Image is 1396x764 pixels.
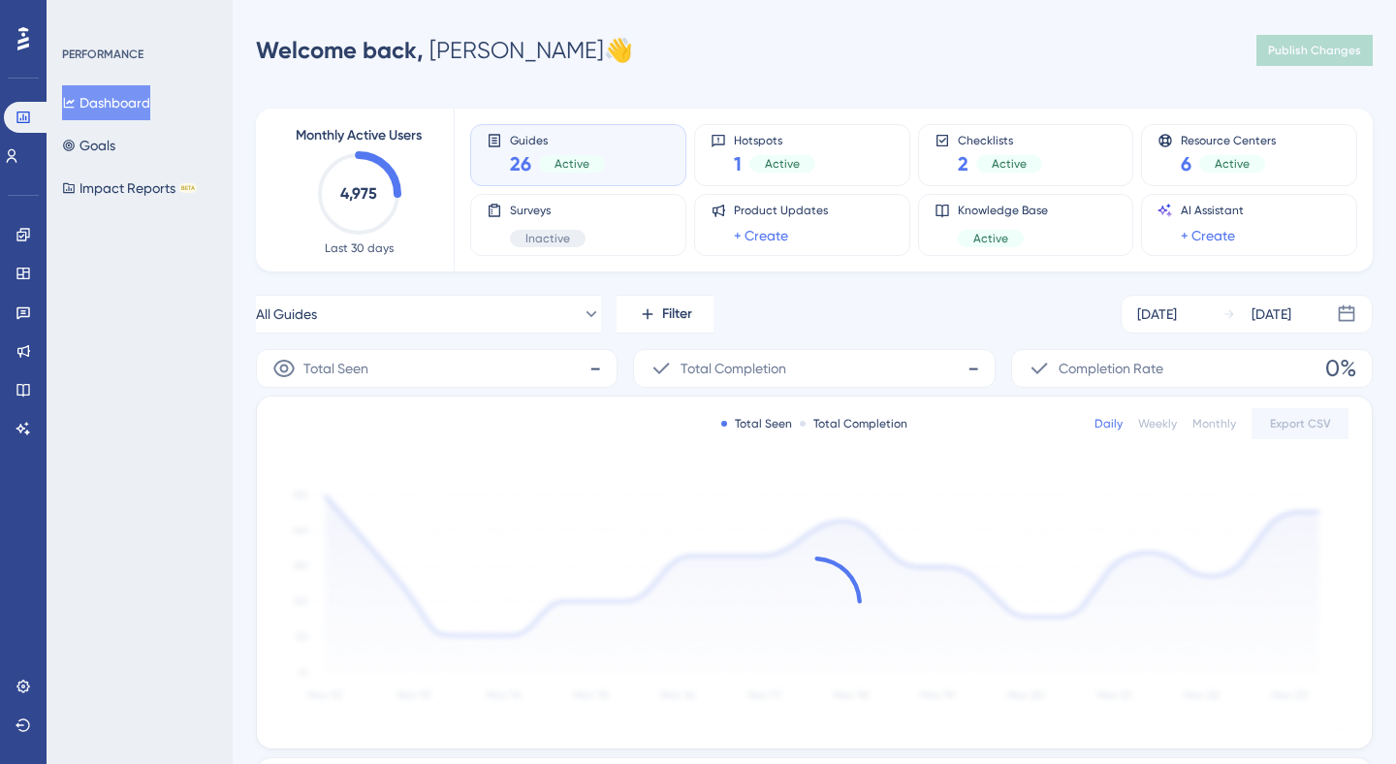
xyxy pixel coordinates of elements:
span: Completion Rate [1059,357,1163,380]
span: Active [973,231,1008,246]
div: Monthly [1192,416,1236,431]
span: Monthly Active Users [296,124,422,147]
span: Filter [662,302,692,326]
a: + Create [734,224,788,247]
span: Last 30 days [325,240,394,256]
span: Export CSV [1270,416,1331,431]
span: Welcome back, [256,36,424,64]
span: Knowledge Base [958,203,1048,218]
button: Impact ReportsBETA [62,171,197,206]
span: Active [555,156,589,172]
span: Active [992,156,1027,172]
span: Guides [510,133,605,146]
span: Total Seen [303,357,368,380]
span: Active [765,156,800,172]
div: [DATE] [1252,302,1291,326]
span: 0% [1325,353,1356,384]
div: Total Seen [721,416,792,431]
button: All Guides [256,295,601,334]
button: Export CSV [1252,408,1348,439]
span: AI Assistant [1181,203,1244,218]
span: Product Updates [734,203,828,218]
button: Dashboard [62,85,150,120]
span: All Guides [256,302,317,326]
div: Weekly [1138,416,1177,431]
div: Total Completion [800,416,907,431]
span: 6 [1181,150,1191,177]
text: 4,975 [340,184,377,203]
div: BETA [179,183,197,193]
span: Active [1215,156,1250,172]
button: Goals [62,128,115,163]
span: 1 [734,150,742,177]
a: + Create [1181,224,1235,247]
span: Publish Changes [1268,43,1361,58]
span: Hotspots [734,133,815,146]
button: Publish Changes [1256,35,1373,66]
span: 2 [958,150,968,177]
span: - [968,353,979,384]
span: Resource Centers [1181,133,1276,146]
div: [DATE] [1137,302,1177,326]
span: Surveys [510,203,586,218]
span: Total Completion [681,357,786,380]
button: Filter [617,295,714,334]
span: - [589,353,601,384]
div: [PERSON_NAME] 👋 [256,35,633,66]
div: Daily [1095,416,1123,431]
div: PERFORMANCE [62,47,143,62]
span: 26 [510,150,531,177]
span: Checklists [958,133,1042,146]
span: Inactive [525,231,570,246]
